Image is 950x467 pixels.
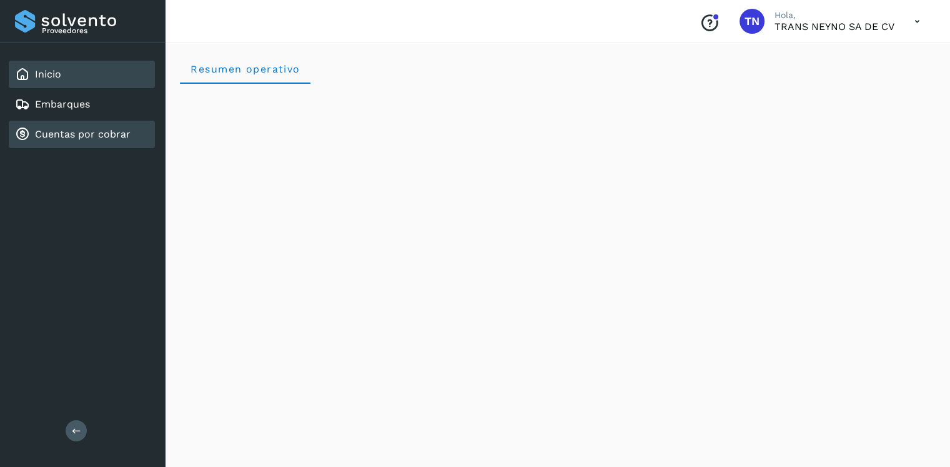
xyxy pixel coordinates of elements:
[9,121,155,148] div: Cuentas por cobrar
[42,26,150,35] p: Proveedores
[190,63,300,75] span: Resumen operativo
[774,21,894,33] p: TRANS NEYNO SA DE CV
[35,68,61,80] a: Inicio
[35,98,90,110] a: Embarques
[774,10,894,21] p: Hola,
[9,91,155,118] div: Embarques
[9,61,155,88] div: Inicio
[35,128,131,140] a: Cuentas por cobrar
